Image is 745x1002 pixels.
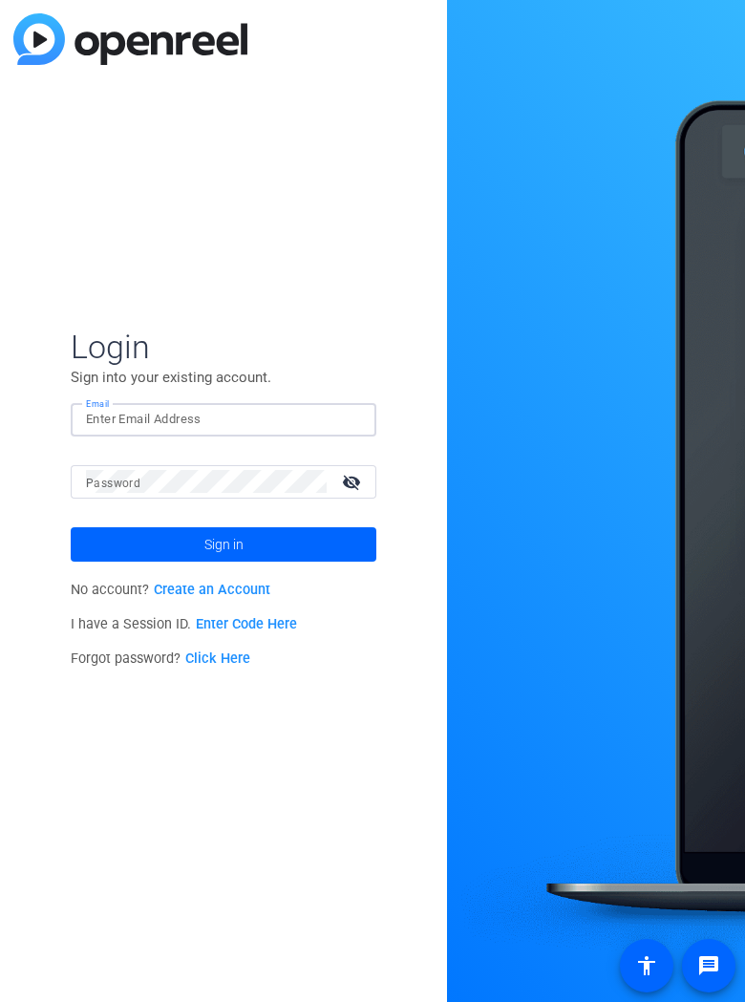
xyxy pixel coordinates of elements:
[204,521,244,568] span: Sign in
[71,650,250,667] span: Forgot password?
[71,327,376,367] span: Login
[71,582,270,598] span: No account?
[154,582,270,598] a: Create an Account
[635,954,658,977] mat-icon: accessibility
[330,468,376,496] mat-icon: visibility_off
[71,367,376,388] p: Sign into your existing account.
[185,650,250,667] a: Click Here
[71,616,297,632] span: I have a Session ID.
[86,398,110,409] mat-label: Email
[86,408,361,431] input: Enter Email Address
[13,13,247,65] img: blue-gradient.svg
[196,616,297,632] a: Enter Code Here
[71,527,376,562] button: Sign in
[697,954,720,977] mat-icon: message
[86,477,140,490] mat-label: Password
